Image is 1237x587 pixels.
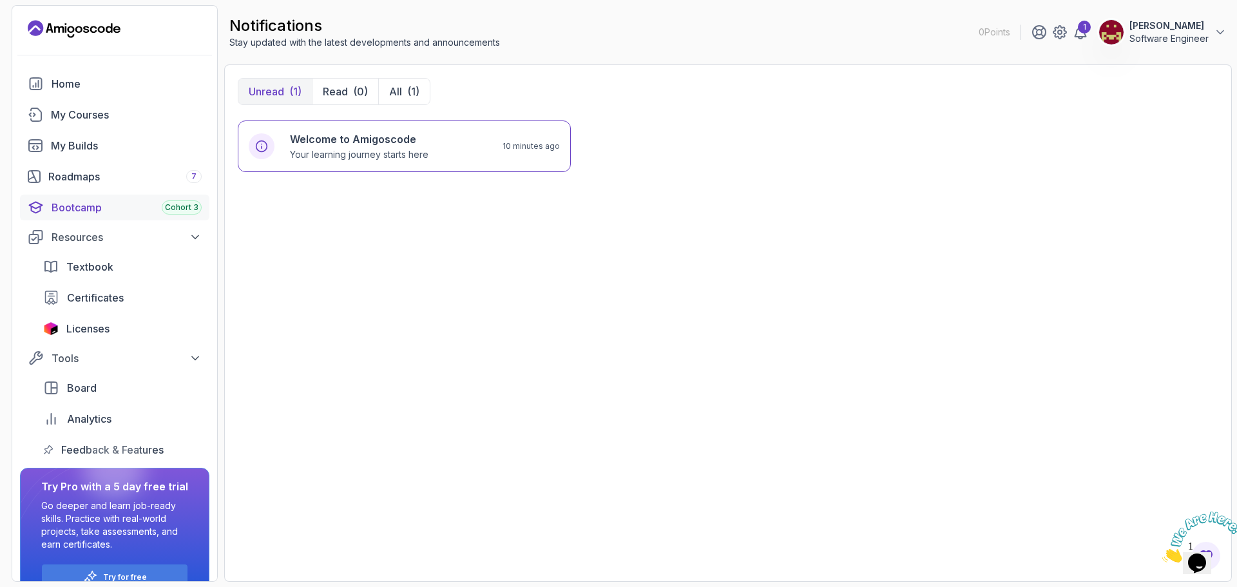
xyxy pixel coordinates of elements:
div: Roadmaps [48,169,202,184]
p: Go deeper and learn job-ready skills. Practice with real-world projects, take assessments, and ea... [41,499,188,551]
p: All [389,84,402,99]
div: My Builds [51,138,202,153]
div: (1) [289,84,302,99]
a: Try for free [103,572,147,582]
iframe: chat widget [1157,506,1237,568]
a: bootcamp [20,195,209,220]
p: Unread [249,84,284,99]
img: Chat attention grabber [5,5,85,56]
div: My Courses [51,107,202,122]
span: 1 [5,5,10,16]
h2: notifications [229,15,500,36]
p: Stay updated with the latest developments and announcements [229,36,500,49]
a: feedback [35,437,209,463]
button: Tools [20,347,209,370]
span: 7 [191,171,197,182]
a: board [35,375,209,401]
span: Cohort 3 [165,202,198,213]
span: Certificates [67,290,124,305]
div: (1) [407,84,419,99]
a: textbook [35,254,209,280]
div: Resources [52,229,202,245]
a: 1 [1073,24,1088,40]
p: 10 minutes ago [503,141,560,151]
span: Analytics [67,411,111,427]
img: jetbrains icon [43,322,59,335]
div: Home [52,76,202,91]
div: Tools [52,351,202,366]
a: licenses [35,316,209,342]
button: Unread(1) [238,79,312,104]
p: Your learning journey starts here [290,148,428,161]
a: builds [20,133,209,159]
div: Bootcamp [52,200,202,215]
a: roadmaps [20,164,209,189]
span: Licenses [66,321,110,336]
p: Read [323,84,348,99]
div: (0) [353,84,368,99]
a: certificates [35,285,209,311]
button: Read(0) [312,79,378,104]
a: courses [20,102,209,128]
a: home [20,71,209,97]
p: Software Engineer [1129,32,1209,45]
div: 1 [1078,21,1091,34]
a: analytics [35,406,209,432]
p: [PERSON_NAME] [1129,19,1209,32]
a: Landing page [28,19,120,39]
h6: Welcome to Amigoscode [290,131,428,147]
button: All(1) [378,79,430,104]
span: Feedback & Features [61,442,164,457]
img: user profile image [1099,20,1124,44]
button: user profile image[PERSON_NAME]Software Engineer [1098,19,1227,45]
button: Resources [20,226,209,249]
span: Textbook [66,259,113,274]
span: Board [67,380,97,396]
p: 0 Points [979,26,1010,39]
